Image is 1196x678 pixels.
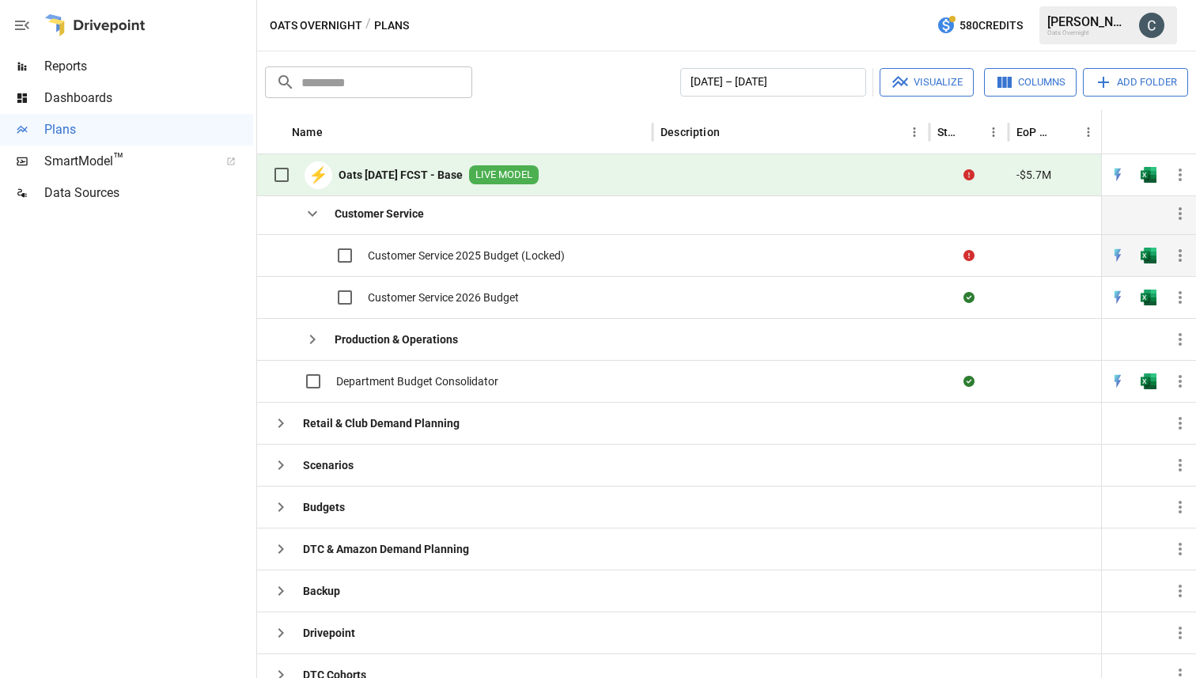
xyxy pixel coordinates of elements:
[1110,290,1126,305] img: quick-edit-flash.b8aec18c.svg
[113,150,124,169] span: ™
[1141,167,1156,183] div: Open in Excel
[680,68,866,97] button: [DATE] – [DATE]
[1110,290,1126,305] div: Open in Quick Edit
[1110,373,1126,389] div: Open in Quick Edit
[1141,290,1156,305] img: excel-icon.76473adf.svg
[1141,373,1156,389] img: excel-icon.76473adf.svg
[930,11,1029,40] button: 580Credits
[44,89,253,108] span: Dashboards
[44,120,253,139] span: Plans
[880,68,974,97] button: Visualize
[1141,290,1156,305] div: Open in Excel
[660,126,720,138] div: Description
[303,457,354,473] b: Scenarios
[303,499,345,515] b: Budgets
[903,121,925,143] button: Description column menu
[44,57,253,76] span: Reports
[963,290,975,305] div: Sync complete
[1077,121,1099,143] button: EoP Cash column menu
[1174,121,1196,143] button: Sort
[1141,167,1156,183] img: excel-icon.76473adf.svg
[1141,248,1156,263] div: Open in Excel
[305,161,332,189] div: ⚡
[1141,373,1156,389] div: Open in Excel
[1110,167,1126,183] div: Open in Quick Edit
[365,16,371,36] div: /
[1016,167,1051,183] span: -$5.7M
[303,625,355,641] b: Drivepoint
[963,167,975,183] div: Error during sync.
[336,373,498,389] span: Department Budget Consolidator
[1110,248,1126,263] img: quick-edit-flash.b8aec18c.svg
[303,541,469,557] b: DTC & Amazon Demand Planning
[368,290,519,305] span: Customer Service 2026 Budget
[368,248,565,263] span: Customer Service 2025 Budget (Locked)
[1083,68,1188,97] button: Add Folder
[303,415,460,431] b: Retail & Club Demand Planning
[469,168,539,183] span: LIVE MODEL
[960,121,982,143] button: Sort
[963,248,975,263] div: Error during sync.
[1055,121,1077,143] button: Sort
[339,167,463,183] b: Oats [DATE] FCST - Base
[959,16,1023,36] span: 580 Credits
[937,126,959,138] div: Status
[721,121,744,143] button: Sort
[335,331,458,347] b: Production & Operations
[324,121,346,143] button: Sort
[303,583,340,599] b: Backup
[1110,167,1126,183] img: quick-edit-flash.b8aec18c.svg
[1047,29,1130,36] div: Oats Overnight
[44,184,253,203] span: Data Sources
[1110,373,1126,389] img: quick-edit-flash.b8aec18c.svg
[1110,248,1126,263] div: Open in Quick Edit
[44,152,209,171] span: SmartModel
[270,16,362,36] button: Oats Overnight
[335,206,424,222] b: Customer Service
[963,373,975,389] div: Sync complete
[984,68,1077,97] button: Columns
[1141,248,1156,263] img: excel-icon.76473adf.svg
[1047,14,1130,29] div: [PERSON_NAME]
[1016,126,1054,138] div: EoP Cash
[292,126,323,138] div: Name
[1139,13,1164,38] img: Cody Johnson
[982,121,1005,143] button: Status column menu
[1130,3,1174,47] button: Cody Johnson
